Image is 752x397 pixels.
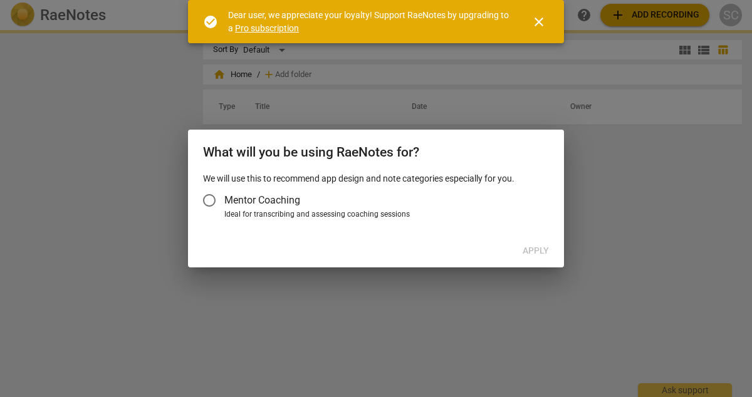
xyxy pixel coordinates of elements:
p: We will use this to recommend app design and note categories especially for you. [203,172,549,185]
button: Close [524,7,554,37]
span: close [531,14,546,29]
span: Mentor Coaching [224,193,300,207]
h2: What will you be using RaeNotes for? [203,145,549,160]
div: Account type [203,185,549,220]
div: Dear user, we appreciate your loyalty! Support RaeNotes by upgrading to a [228,9,509,34]
span: check_circle [203,14,218,29]
a: Pro subscription [235,23,299,33]
div: Ideal for transcribing and assessing coaching sessions [224,209,545,220]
